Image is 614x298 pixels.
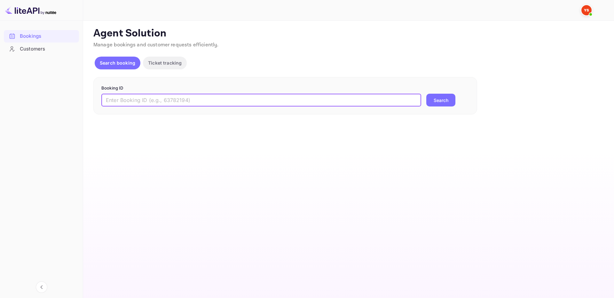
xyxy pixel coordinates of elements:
button: Collapse navigation [36,281,47,293]
img: Yandex Support [581,5,592,15]
input: Enter Booking ID (e.g., 63782194) [101,94,421,106]
p: Agent Solution [93,27,602,40]
button: Search [426,94,455,106]
div: Customers [20,45,76,53]
a: Customers [4,43,79,55]
p: Ticket tracking [148,59,182,66]
p: Search booking [100,59,135,66]
span: Manage bookings and customer requests efficiently. [93,42,219,48]
div: Bookings [20,33,76,40]
img: LiteAPI logo [5,5,56,15]
div: Bookings [4,30,79,43]
p: Booking ID [101,85,469,91]
a: Bookings [4,30,79,42]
